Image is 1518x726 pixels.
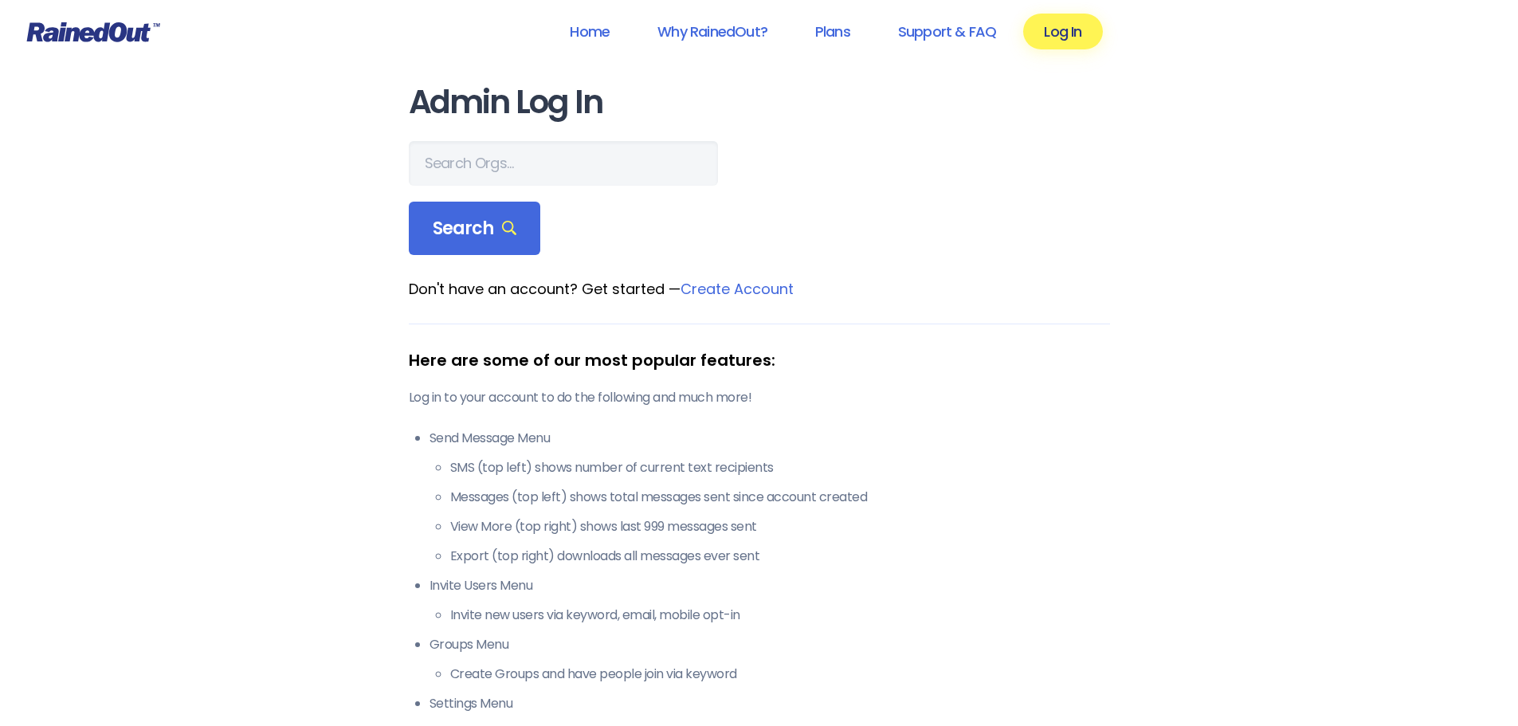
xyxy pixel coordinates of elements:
a: Log In [1023,14,1102,49]
h1: Admin Log In [409,84,1110,120]
li: Send Message Menu [430,429,1110,566]
li: Messages (top left) shows total messages sent since account created [450,488,1110,507]
a: Create Account [681,279,794,299]
div: Search [409,202,541,256]
li: Export (top right) downloads all messages ever sent [450,547,1110,566]
p: Log in to your account to do the following and much more! [409,388,1110,407]
div: Here are some of our most popular features: [409,348,1110,372]
li: View More (top right) shows last 999 messages sent [450,517,1110,536]
span: Search [433,218,517,240]
a: Why RainedOut? [637,14,788,49]
a: Home [549,14,630,49]
input: Search Orgs… [409,141,718,186]
li: Create Groups and have people join via keyword [450,665,1110,684]
li: Invite Users Menu [430,576,1110,625]
li: Invite new users via keyword, email, mobile opt-in [450,606,1110,625]
li: Groups Menu [430,635,1110,684]
a: Plans [794,14,871,49]
li: SMS (top left) shows number of current text recipients [450,458,1110,477]
a: Support & FAQ [877,14,1017,49]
